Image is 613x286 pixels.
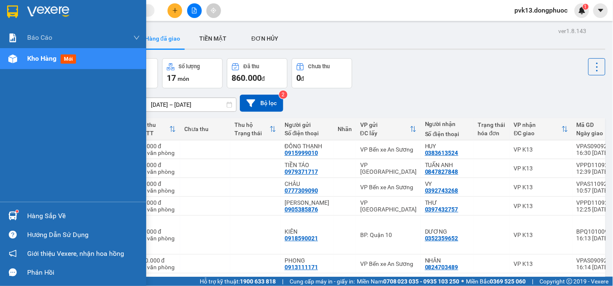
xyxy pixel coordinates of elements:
span: In ngày: [3,61,51,66]
span: đ [262,75,265,82]
div: 0824703489 [425,264,458,271]
div: Tại văn phòng [138,187,176,194]
div: Trạng thái [478,121,506,128]
span: plus [172,8,178,13]
div: HTTT [138,130,169,137]
div: Thu hộ [234,121,270,128]
span: VPK131209250001 [42,53,90,59]
div: Tại văn phòng [138,168,176,175]
div: Người gửi [285,121,329,128]
img: logo-vxr [7,5,18,18]
span: 1 [584,4,587,10]
div: VP gửi [360,121,410,128]
div: VP [GEOGRAPHIC_DATA] [360,199,417,213]
button: Bộ lọc [240,95,283,112]
div: Chưa thu [308,64,330,70]
span: 06:09:08 [DATE] [18,61,51,66]
span: Giới thiệu Vexere, nhận hoa hồng [27,248,124,259]
button: Chưa thu0đ [292,58,352,88]
span: | [532,277,534,286]
span: Miền Bắc [466,277,526,286]
div: Số lượng [179,64,200,70]
img: logo [3,5,40,42]
strong: 0708 023 035 - 0935 103 250 [383,278,460,285]
th: Toggle SortBy [356,118,421,140]
div: ĐC lấy [360,130,410,137]
th: Toggle SortBy [134,118,180,140]
span: ĐƠN HỦY [252,35,278,42]
span: Kho hàng [27,54,56,62]
span: question-circle [9,231,17,239]
button: file-add [187,3,202,18]
img: warehouse-icon [8,211,17,220]
div: Hàng sắp về [27,210,140,222]
div: Số điện thoại [285,130,329,137]
img: warehouse-icon [8,54,17,63]
div: 360.000 đ [138,257,176,264]
div: Tại văn phòng [138,206,176,213]
th: Toggle SortBy [230,118,280,140]
span: Hotline: 19001152 [66,37,102,42]
strong: ĐỒNG PHƯỚC [66,5,114,12]
div: KIM ANH [285,199,329,206]
span: Cung cấp máy in - giấy in: [290,277,355,286]
div: 60.000 đ [138,199,176,206]
span: Hỗ trợ kỹ thuật: [200,277,276,286]
div: Đã thu [138,121,169,128]
div: Người nhận [425,121,470,127]
div: NHÂN [425,257,470,264]
span: | [282,277,283,286]
div: Hướng dẫn sử dụng [27,229,140,241]
button: Đã thu860.000đ [227,58,287,88]
span: ----------------------------------------- [23,45,102,52]
div: TIỀN TÁO [285,162,329,168]
div: VY [425,180,470,187]
span: copyright [567,278,572,284]
div: VP nhận [514,121,562,128]
div: ĐÔNG THẠNH [285,143,329,149]
div: Phản hồi [27,266,140,279]
div: 0352359652 [425,235,458,242]
div: 0777309090 [285,187,318,194]
span: 860.000 [231,73,262,83]
button: caret-down [593,3,608,18]
th: Toggle SortBy [510,118,572,140]
div: VP Bến xe An Sương [360,184,417,191]
div: VP K13 [514,260,568,267]
div: TUẤN ANH [425,162,470,168]
div: 20.000 đ [138,162,176,168]
img: icon-new-feature [578,7,586,14]
span: [PERSON_NAME]: [3,54,90,59]
span: Miền Nam [357,277,460,286]
div: 25.000 đ [138,180,176,187]
div: DƯƠNG [425,228,470,235]
div: VP [GEOGRAPHIC_DATA] [360,162,417,175]
div: VP K13 [514,184,568,191]
div: 20.000 đ [138,143,176,149]
strong: 0369 525 060 [490,278,526,285]
div: ver 1.8.143 [559,26,587,36]
div: VP K13 [514,203,568,209]
span: món [178,75,189,82]
button: plus [168,3,182,18]
div: 0383613524 [425,149,458,156]
span: message [9,268,17,276]
div: Nhãn [338,126,352,132]
span: ⚪️ [462,280,464,283]
strong: 1900 633 818 [240,278,276,285]
div: hóa đơn [478,130,506,137]
div: 0392743268 [425,187,458,194]
span: đ [301,75,304,82]
span: Bến xe [GEOGRAPHIC_DATA] [66,13,112,24]
div: 0847827848 [425,168,458,175]
div: 0905385876 [285,206,318,213]
sup: 2 [279,90,287,99]
div: VP K13 [514,165,568,172]
button: Hàng đã giao [138,28,187,49]
div: Chưa thu [184,126,226,132]
img: solution-icon [8,33,17,42]
div: VP K13 [514,146,568,153]
span: file-add [191,8,197,13]
input: Select a date range. [145,98,236,111]
div: PHONG [285,257,329,264]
